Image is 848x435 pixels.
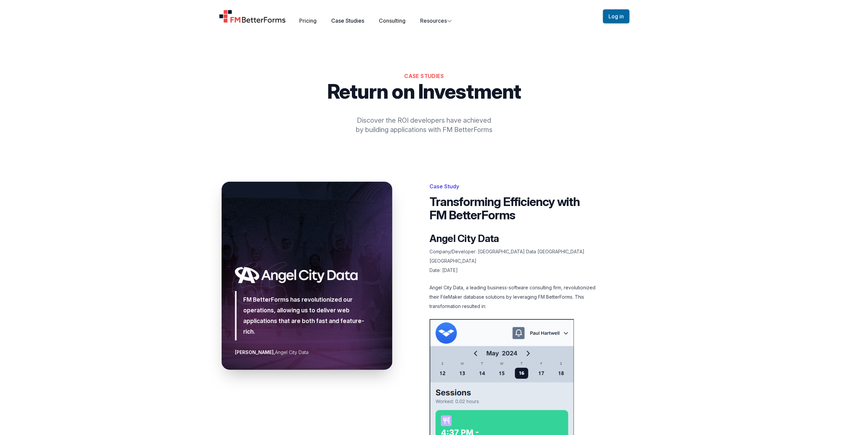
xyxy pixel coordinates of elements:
[429,247,600,275] p: Company/Developer: [GEOGRAPHIC_DATA] Data [GEOGRAPHIC_DATA] [GEOGRAPHIC_DATA] Date: [DATE]
[222,81,627,101] p: Return on Investment
[429,195,600,222] h1: Transforming Efficiency with FM BetterForms
[420,17,452,25] button: Resources
[211,8,637,25] nav: Global
[429,283,600,311] p: Angel City Data, a leading business-software consulting firm, revolutionized their FileMaker data...
[429,232,600,244] h2: Angel City Data
[328,116,520,134] p: Discover the ROI developers have achieved by building applications with FM BetterForms
[219,10,286,23] a: Home
[299,17,317,24] a: Pricing
[222,72,627,80] h2: Case Studies
[243,294,372,337] p: FM BetterForms has revolutionized our operations, allowing us to deliver web applications that ar...
[379,17,406,24] a: Consulting
[429,182,600,191] p: Case Study
[235,349,275,355] strong: [PERSON_NAME],
[235,348,379,356] figcaption: Angel City Data
[331,17,364,24] a: Case Studies
[603,9,629,23] button: Log in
